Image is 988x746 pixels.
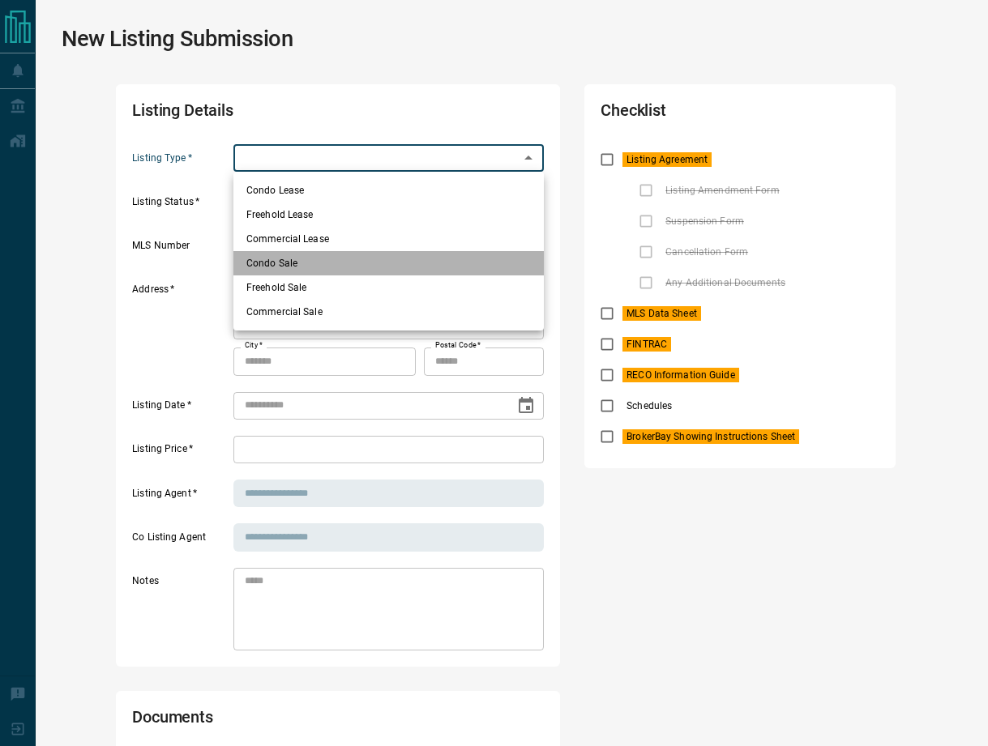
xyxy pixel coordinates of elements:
[233,227,544,251] li: Commercial Lease
[233,275,544,300] li: Freehold Sale
[233,300,544,324] li: Commercial Sale
[233,251,544,275] li: Condo Sale
[233,202,544,227] li: Freehold Lease
[233,178,544,202] li: Condo Lease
